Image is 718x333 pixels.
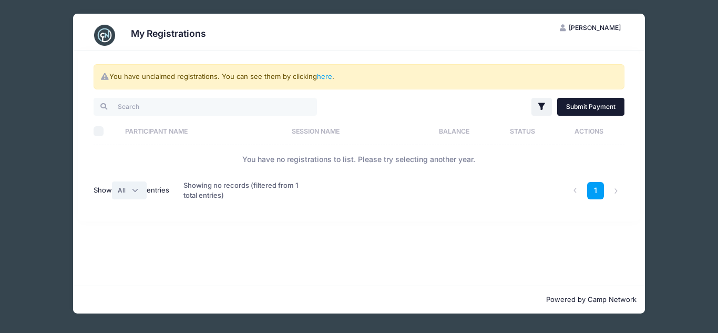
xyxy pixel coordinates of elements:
img: CampNetwork [94,25,115,46]
a: 1 [587,182,604,199]
th: Session Name: activate to sort column ascending [286,117,417,145]
span: [PERSON_NAME] [569,24,621,32]
th: Select All [94,117,120,145]
th: Actions: activate to sort column ascending [553,117,624,145]
input: Search [94,98,317,116]
th: Balance: activate to sort column ascending [416,117,491,145]
a: Submit Payment [557,98,625,116]
h3: My Registrations [131,28,206,39]
th: Participant Name: activate to sort column ascending [120,117,286,145]
select: Showentries [112,181,147,199]
th: Status: activate to sort column ascending [491,117,553,145]
p: Powered by Camp Network [81,295,637,305]
a: here [317,72,332,80]
div: Showing no records (filtered from 1 total entries) [183,174,309,208]
button: [PERSON_NAME] [551,19,630,37]
div: You have unclaimed registrations. You can see them by clicking . [94,64,624,89]
label: Show entries [94,181,169,199]
td: You have no registrations to list. Please try selecting another year. [94,145,624,173]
